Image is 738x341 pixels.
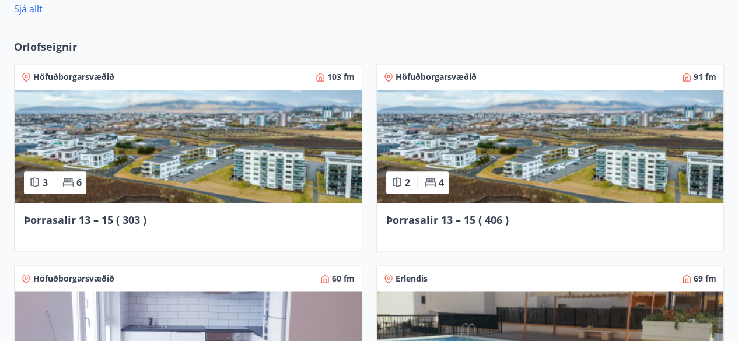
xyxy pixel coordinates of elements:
[14,2,43,15] a: Sjá allt
[396,71,477,83] span: Höfuðborgarsvæðið
[33,71,114,83] span: Höfuðborgarsvæðið
[694,273,716,284] span: 69 fm
[327,71,355,83] span: 103 fm
[15,90,362,203] img: Paella dish
[76,176,82,189] span: 6
[694,71,716,83] span: 91 fm
[24,213,146,227] span: Þorrasalir 13 – 15 ( 303 )
[33,273,114,284] span: Höfuðborgarsvæðið
[439,176,444,189] span: 4
[386,213,509,227] span: Þorrasalir 13 – 15 ( 406 )
[377,90,724,203] img: Paella dish
[14,39,77,54] span: Orlofseignir
[396,273,428,284] span: Erlendis
[405,176,410,189] span: 2
[43,176,48,189] span: 3
[332,273,355,284] span: 60 fm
